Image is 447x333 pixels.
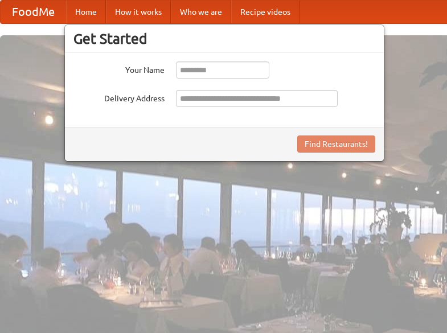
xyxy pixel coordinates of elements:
[66,1,106,23] a: Home
[171,1,231,23] a: Who we are
[73,61,165,76] label: Your Name
[1,1,66,23] a: FoodMe
[73,90,165,104] label: Delivery Address
[297,135,375,153] button: Find Restaurants!
[231,1,300,23] a: Recipe videos
[73,30,375,47] h3: Get Started
[106,1,171,23] a: How it works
